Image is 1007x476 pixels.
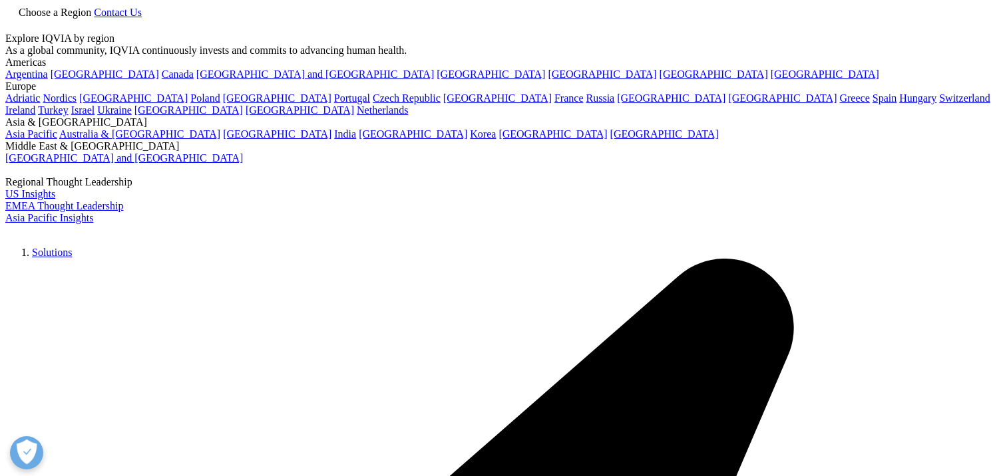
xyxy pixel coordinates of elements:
[5,68,48,80] a: Argentina
[443,92,552,104] a: [GEOGRAPHIC_DATA]
[5,140,1002,152] div: Middle East & [GEOGRAPHIC_DATA]
[5,33,1002,45] div: Explore IQVIA by region
[334,128,356,140] a: India
[196,68,434,80] a: [GEOGRAPHIC_DATA] and [GEOGRAPHIC_DATA]
[771,68,879,80] a: [GEOGRAPHIC_DATA]
[97,104,132,116] a: Ukraine
[10,436,43,469] button: Open Preferences
[5,45,1002,57] div: As a global community, IQVIA continuously invests and commits to advancing human health.
[334,92,370,104] a: Portugal
[134,104,243,116] a: [GEOGRAPHIC_DATA]
[223,128,331,140] a: [GEOGRAPHIC_DATA]
[43,92,77,104] a: Nordics
[660,68,768,80] a: [GEOGRAPHIC_DATA]
[5,200,123,211] a: EMEA Thought Leadership
[223,92,331,104] a: [GEOGRAPHIC_DATA]
[5,212,93,223] a: Asia Pacific Insights
[939,92,990,104] a: Switzerland
[71,104,95,116] a: Israel
[5,116,1002,128] div: Asia & [GEOGRAPHIC_DATA]
[5,188,55,199] a: US Insights
[437,68,545,80] a: [GEOGRAPHIC_DATA]
[586,92,615,104] a: Russia
[499,128,607,140] a: [GEOGRAPHIC_DATA]
[59,128,220,140] a: Australia & [GEOGRAPHIC_DATA]
[38,104,69,116] a: Turkey
[5,80,1002,92] div: Europe
[873,92,897,104] a: Spain
[5,128,57,140] a: Asia Pacific
[5,104,35,116] a: Ireland
[5,152,243,164] a: [GEOGRAPHIC_DATA] and [GEOGRAPHIC_DATA]
[373,92,441,104] a: Czech Republic
[470,128,496,140] a: Korea
[357,104,408,116] a: Netherlands
[51,68,159,80] a: [GEOGRAPHIC_DATA]
[190,92,220,104] a: Poland
[162,68,194,80] a: Canada
[32,247,72,258] a: Solutions
[94,7,142,18] a: Contact Us
[839,92,869,104] a: Greece
[548,68,656,80] a: [GEOGRAPHIC_DATA]
[899,92,936,104] a: Hungary
[610,128,719,140] a: [GEOGRAPHIC_DATA]
[728,92,837,104] a: [GEOGRAPHIC_DATA]
[5,92,40,104] a: Adriatic
[19,7,91,18] span: Choose a Region
[359,128,467,140] a: [GEOGRAPHIC_DATA]
[554,92,584,104] a: France
[5,176,1002,188] div: Regional Thought Leadership
[5,57,1002,68] div: Americas
[79,92,188,104] a: [GEOGRAPHIC_DATA]
[246,104,354,116] a: [GEOGRAPHIC_DATA]
[617,92,725,104] a: [GEOGRAPHIC_DATA]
